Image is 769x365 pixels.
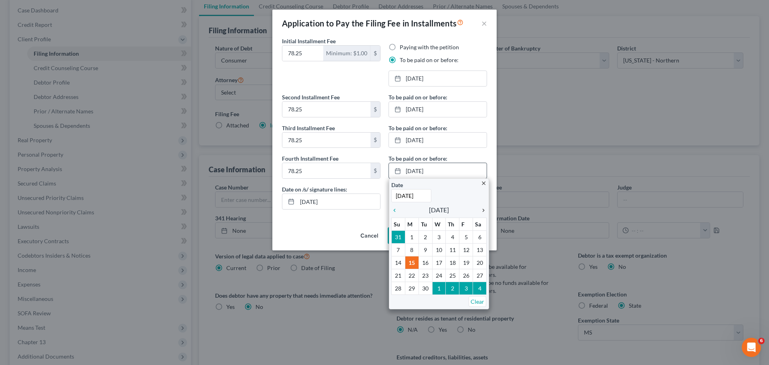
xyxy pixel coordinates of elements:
input: MM/DD/YYYY [297,194,380,209]
a: chevron_left [391,205,402,215]
td: 28 [392,282,405,295]
i: close [481,180,487,186]
td: 11 [446,244,459,256]
th: Su [392,218,405,231]
td: 10 [432,244,446,256]
div: $ [370,46,380,61]
td: 2 [446,282,459,295]
input: 0.00 [282,163,370,178]
span: 6 [758,338,765,344]
td: 6 [473,231,487,244]
td: 3 [459,282,473,295]
th: Th [446,218,459,231]
a: [DATE] [389,102,487,117]
label: To be paid on or before: [400,56,459,64]
input: 1/1/2013 [391,189,431,202]
label: Second Installment Fee [282,93,340,101]
label: To be paid on or before: [389,124,447,132]
a: close [481,178,487,188]
td: 24 [432,269,446,282]
td: 20 [473,256,487,269]
label: Paying with the petition [400,43,459,51]
label: Date [391,181,403,189]
td: 13 [473,244,487,256]
td: 29 [405,282,419,295]
div: Minimum: $1.00 [323,46,370,61]
td: 19 [459,256,473,269]
input: 0.00 [282,102,370,117]
div: Application to Pay the Filing Fee in Installments [282,18,463,29]
label: To be paid on or before: [389,154,447,163]
td: 25 [446,269,459,282]
td: 18 [446,256,459,269]
button: × [481,18,487,28]
a: [DATE] [389,71,487,86]
input: 0.00 [282,46,323,61]
td: 22 [405,269,419,282]
label: Initial Installment Fee [282,37,336,45]
i: chevron_left [391,207,402,214]
td: 4 [473,282,487,295]
th: Sa [473,218,487,231]
label: To be paid on or before: [389,93,447,101]
label: Fourth Installment Fee [282,154,338,163]
th: M [405,218,419,231]
td: 2 [419,231,432,244]
div: $ [370,102,380,117]
td: 5 [459,231,473,244]
span: [DATE] [429,205,449,215]
td: 4 [446,231,459,244]
a: Clear [469,296,486,307]
i: chevron_right [476,207,487,214]
td: 17 [432,256,446,269]
div: $ [370,133,380,148]
button: Cancel [354,228,384,244]
div: $ [370,163,380,178]
td: 21 [392,269,405,282]
td: 26 [459,269,473,282]
a: [DATE] [389,163,487,178]
label: Third Installment Fee [282,124,335,132]
td: 1 [405,231,419,244]
td: 7 [392,244,405,256]
td: 31 [392,231,405,244]
td: 16 [419,256,432,269]
td: 1 [432,282,446,295]
iframe: Intercom live chat [742,338,761,357]
th: W [432,218,446,231]
td: 12 [459,244,473,256]
a: chevron_right [476,205,487,215]
td: 27 [473,269,487,282]
th: Tu [419,218,432,231]
td: 9 [419,244,432,256]
td: 30 [419,282,432,295]
td: 23 [419,269,432,282]
td: 3 [432,231,446,244]
td: 8 [405,244,419,256]
th: F [459,218,473,231]
label: Date on /s/ signature lines: [282,185,347,194]
a: [DATE] [389,133,487,148]
input: 0.00 [282,133,370,148]
td: 14 [392,256,405,269]
button: Save to Client Document Storage [388,227,487,244]
td: 15 [405,256,419,269]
